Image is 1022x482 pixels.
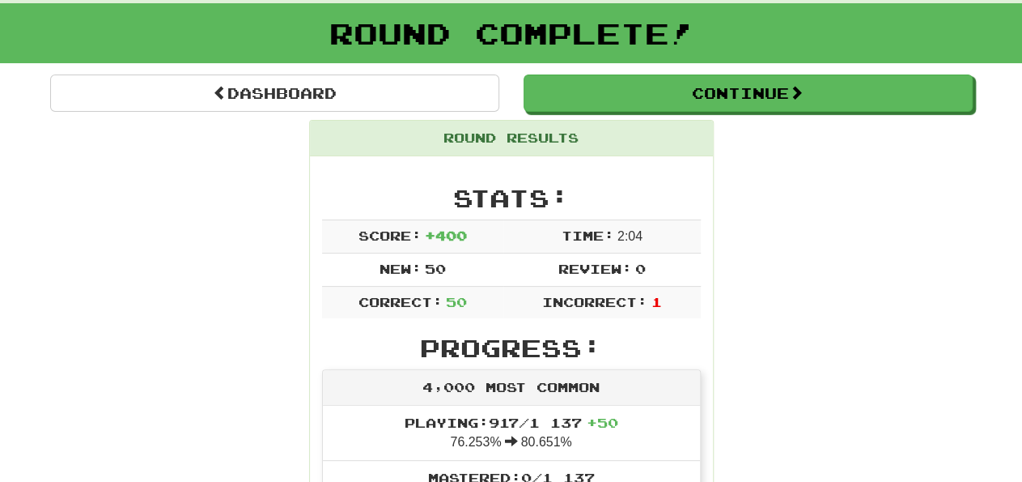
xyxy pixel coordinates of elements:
span: Correct: [358,294,442,309]
li: 76.253% 80.651% [323,406,700,461]
span: Score: [358,228,421,243]
a: Dashboard [50,75,499,112]
span: Playing: 917 / 1 137 [405,415,618,430]
span: New: [379,261,421,276]
span: 2 : 0 4 [617,229,642,243]
button: Continue [524,75,973,112]
h2: Progress: [322,335,701,361]
span: + 400 [425,228,467,243]
div: Round Results [310,121,713,156]
div: 4,000 Most Common [323,370,700,406]
span: 50 [425,261,446,276]
span: 50 [446,294,467,309]
span: + 50 [587,415,618,430]
h2: Stats: [322,185,701,211]
span: Incorrect: [542,294,647,309]
span: Time: [561,228,613,243]
span: Review: [558,261,631,276]
h1: Round Complete! [6,17,1016,49]
span: 1 [651,294,661,309]
span: 0 [635,261,646,276]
